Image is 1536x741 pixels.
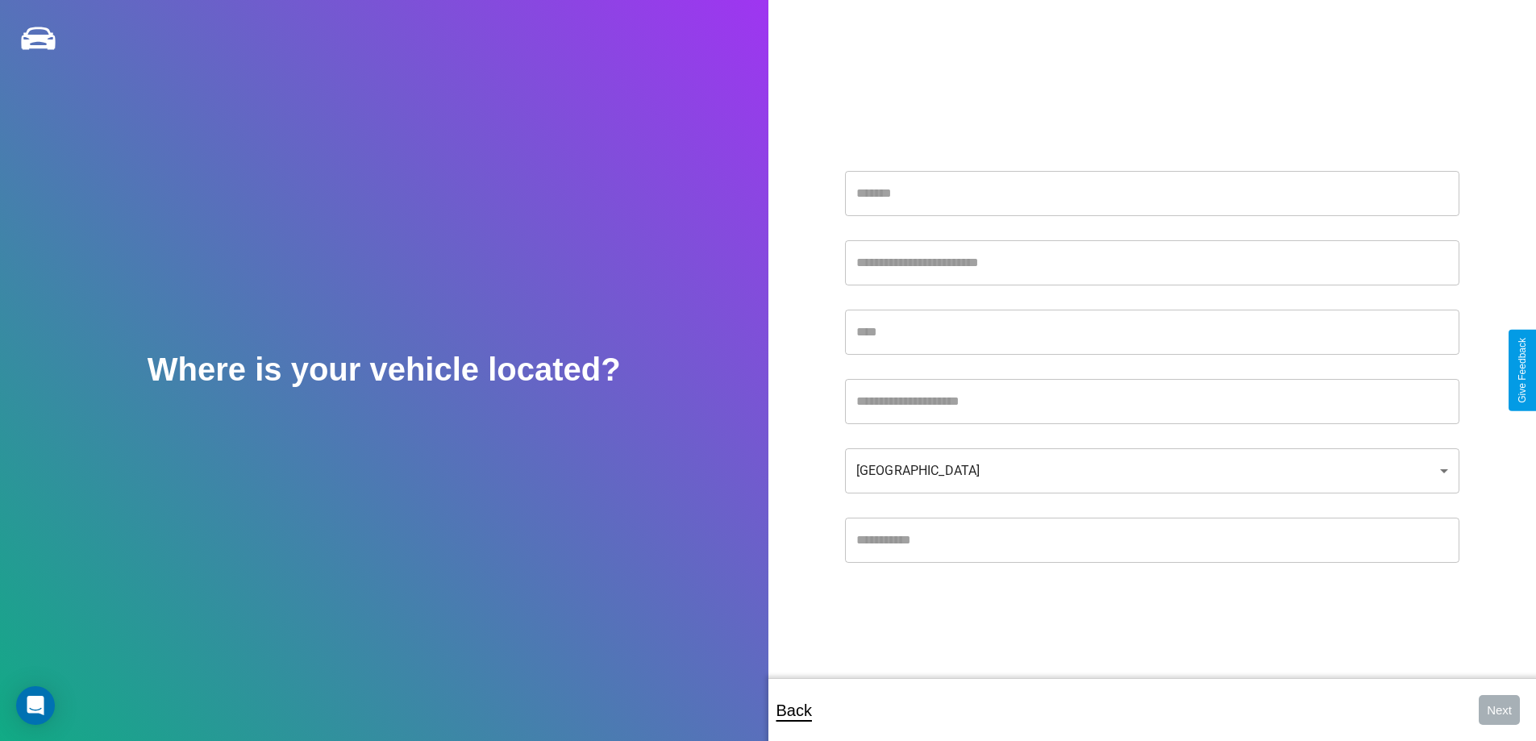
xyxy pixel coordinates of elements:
[776,696,812,725] p: Back
[16,686,55,725] div: Open Intercom Messenger
[1517,338,1528,403] div: Give Feedback
[1479,695,1520,725] button: Next
[148,352,621,388] h2: Where is your vehicle located?
[845,448,1459,493] div: [GEOGRAPHIC_DATA]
